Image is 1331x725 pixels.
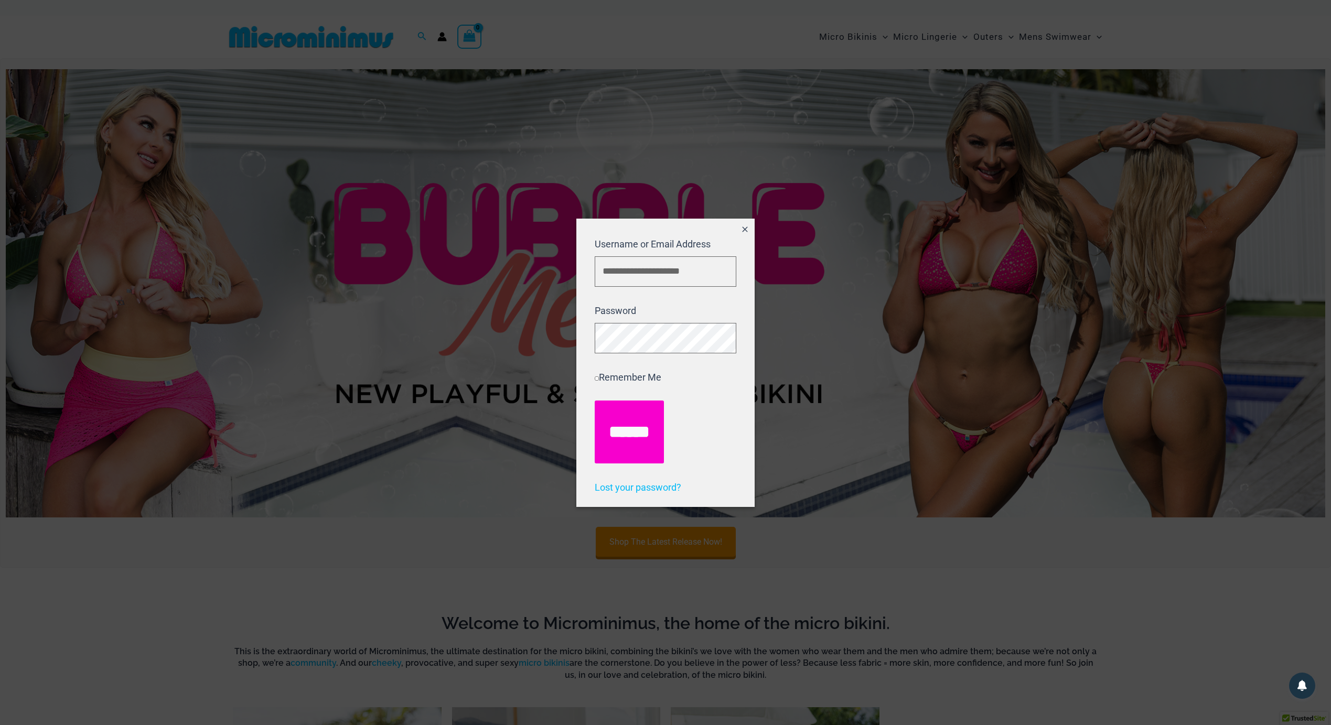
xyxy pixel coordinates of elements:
label: Username or Email Address [595,239,711,250]
label: Remember Me [595,372,661,383]
label: Password [595,305,636,316]
button: Close popup [736,219,755,243]
a: Lost your password? [595,482,681,493]
input: Remember Me [595,376,599,381]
